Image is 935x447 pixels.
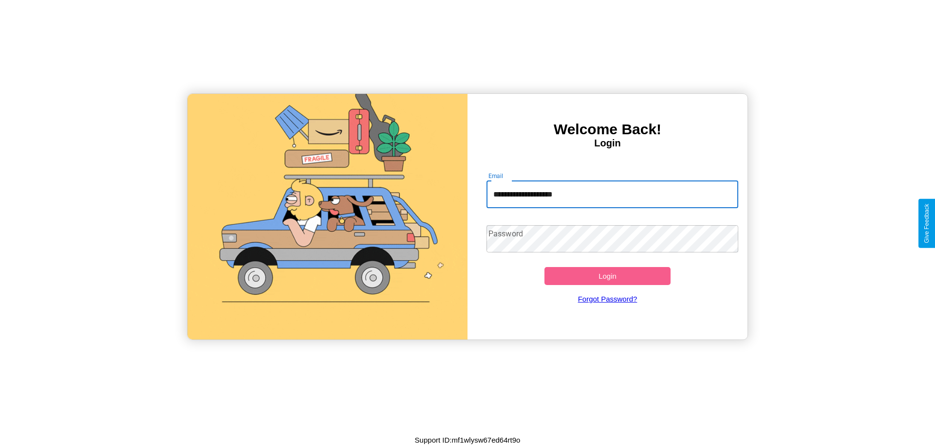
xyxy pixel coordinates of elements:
[482,285,734,313] a: Forgot Password?
[544,267,671,285] button: Login
[415,433,521,447] p: Support ID: mf1wlysw67ed64rt9o
[488,172,504,180] label: Email
[187,94,467,340] img: gif
[467,121,748,138] h3: Welcome Back!
[467,138,748,149] h4: Login
[923,204,930,243] div: Give Feedback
